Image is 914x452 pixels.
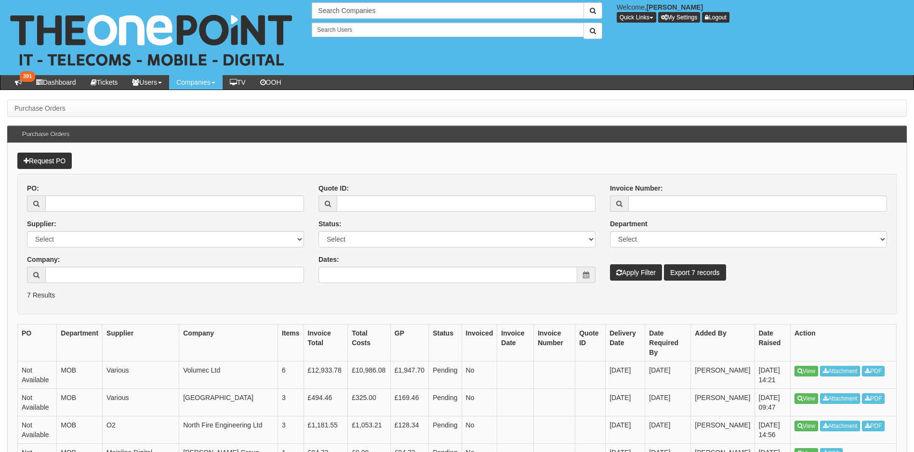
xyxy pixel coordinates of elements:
[645,389,691,416] td: [DATE]
[223,75,253,90] a: TV
[462,416,497,444] td: No
[348,416,391,444] td: £1,053.21
[318,255,339,264] label: Dates:
[57,324,103,362] th: Department
[390,324,428,362] th: GP
[27,255,60,264] label: Company:
[318,183,349,193] label: Quote ID:
[18,324,57,362] th: PO
[18,389,57,416] td: Not Available
[390,362,428,389] td: £1,947.70
[755,416,791,444] td: [DATE] 14:56
[862,393,885,404] a: PDF
[18,362,57,389] td: Not Available
[691,389,755,416] td: [PERSON_NAME]
[862,366,885,376] a: PDF
[691,362,755,389] td: [PERSON_NAME]
[17,126,74,142] h3: Purchase Orders
[647,3,703,11] b: [PERSON_NAME]
[609,2,914,23] div: Welcome,
[610,219,648,229] label: Department
[645,362,691,389] td: [DATE]
[791,324,897,362] th: Action
[702,12,729,23] a: Logout
[318,219,341,229] label: Status:
[29,75,83,90] a: Dashboard
[429,416,462,444] td: Pending
[497,324,534,362] th: Invoice Date
[14,103,66,113] li: Purchase Orders
[429,362,462,389] td: Pending
[304,389,348,416] td: £494.46
[253,75,289,90] a: OOH
[755,389,791,416] td: [DATE] 09:47
[390,416,428,444] td: £128.34
[312,23,583,37] input: Search Users
[462,362,497,389] td: No
[27,290,887,300] p: 7 Results
[610,264,662,281] button: Apply Filter
[820,366,861,376] a: Attachment
[820,421,861,431] a: Attachment
[103,416,179,444] td: O2
[304,362,348,389] td: £12,933.78
[795,421,818,431] a: View
[169,75,223,90] a: Companies
[462,324,497,362] th: Invoiced
[179,416,278,444] td: North Fire Engineering Ltd
[645,416,691,444] td: [DATE]
[57,362,103,389] td: MOB
[304,416,348,444] td: £1,181.55
[179,324,278,362] th: Company
[17,153,72,169] a: Request PO
[348,324,391,362] th: Total Costs
[27,183,39,193] label: PO:
[278,362,304,389] td: 6
[348,362,391,389] td: £10,986.08
[606,389,645,416] td: [DATE]
[18,416,57,444] td: Not Available
[664,264,726,281] a: Export 7 records
[20,71,35,82] span: 391
[658,12,701,23] a: My Settings
[606,324,645,362] th: Delivery Date
[278,416,304,444] td: 3
[617,12,656,23] button: Quick Links
[27,219,56,229] label: Supplier:
[795,393,818,404] a: View
[755,324,791,362] th: Date Raised
[103,389,179,416] td: Various
[390,389,428,416] td: £169.46
[606,362,645,389] td: [DATE]
[103,362,179,389] td: Various
[820,393,861,404] a: Attachment
[429,389,462,416] td: Pending
[348,389,391,416] td: £325.00
[645,324,691,362] th: Date Required By
[610,183,663,193] label: Invoice Number:
[103,324,179,362] th: Supplier
[278,324,304,362] th: Items
[304,324,348,362] th: Invoice Total
[179,362,278,389] td: Volumec Ltd
[691,324,755,362] th: Added By
[795,366,818,376] a: View
[462,389,497,416] td: No
[429,324,462,362] th: Status
[534,324,575,362] th: Invoice Number
[575,324,606,362] th: Quote ID
[312,2,583,19] input: Search Companies
[755,362,791,389] td: [DATE] 14:21
[606,416,645,444] td: [DATE]
[691,416,755,444] td: [PERSON_NAME]
[83,75,125,90] a: Tickets
[57,416,103,444] td: MOB
[57,389,103,416] td: MOB
[125,75,169,90] a: Users
[278,389,304,416] td: 3
[862,421,885,431] a: PDF
[179,389,278,416] td: [GEOGRAPHIC_DATA]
